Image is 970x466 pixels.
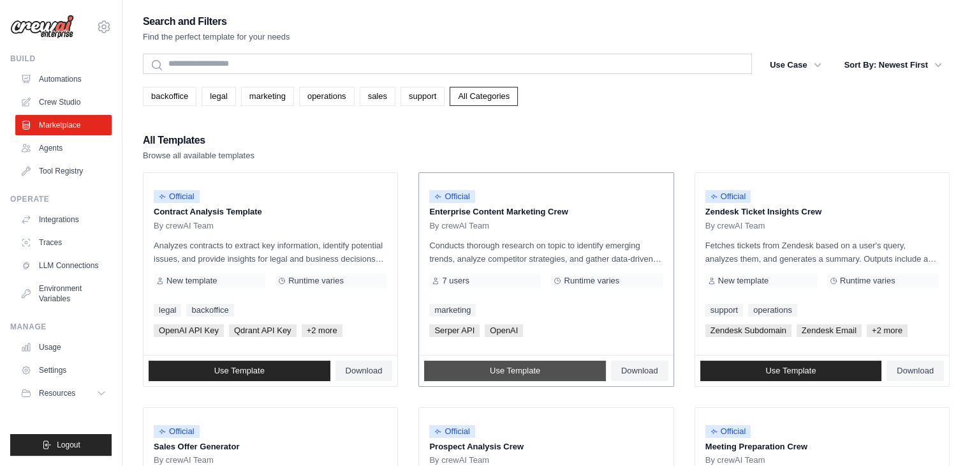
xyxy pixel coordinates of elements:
[429,455,489,465] span: By crewAI Team
[57,440,80,450] span: Logout
[346,366,383,376] span: Download
[39,388,75,398] span: Resources
[166,276,217,286] span: New template
[705,455,765,465] span: By crewAI Team
[149,361,330,381] a: Use Template
[143,13,290,31] h2: Search and Filters
[840,276,895,286] span: Runtime varies
[15,337,112,357] a: Usage
[429,425,475,438] span: Official
[705,239,939,266] p: Fetches tickets from Zendesk based on a user's query, analyzes them, and generates a summary. Out...
[15,232,112,253] a: Traces
[143,132,254,149] h2: All Templates
[837,54,950,77] button: Sort By: Newest First
[429,239,663,266] p: Conducts thorough research on topic to identify emerging trends, analyze competitor strategies, a...
[429,324,480,337] span: Serper API
[429,440,663,453] p: Prospect Analysis Crew
[10,54,112,64] div: Build
[867,324,908,337] span: +2 more
[718,276,768,286] span: New template
[705,440,939,453] p: Meeting Preparation Crew
[429,190,475,203] span: Official
[10,194,112,204] div: Operate
[186,304,233,317] a: backoffice
[15,209,112,230] a: Integrations
[424,361,606,381] a: Use Template
[611,361,668,381] a: Download
[15,92,112,112] a: Crew Studio
[429,304,476,317] a: marketing
[229,324,297,337] span: Qdrant API Key
[10,434,112,456] button: Logout
[485,324,523,337] span: OpenAI
[490,366,540,376] span: Use Template
[450,87,518,106] a: All Categories
[15,278,112,309] a: Environment Variables
[288,276,344,286] span: Runtime varies
[10,15,74,39] img: Logo
[154,324,224,337] span: OpenAI API Key
[10,322,112,332] div: Manage
[202,87,235,106] a: legal
[621,366,658,376] span: Download
[797,324,862,337] span: Zendesk Email
[154,304,181,317] a: legal
[241,87,294,106] a: marketing
[15,255,112,276] a: LLM Connections
[15,360,112,380] a: Settings
[897,366,934,376] span: Download
[705,425,751,438] span: Official
[360,87,395,106] a: sales
[15,69,112,89] a: Automations
[705,206,939,218] p: Zendesk Ticket Insights Crew
[442,276,469,286] span: 7 users
[299,87,355,106] a: operations
[564,276,619,286] span: Runtime varies
[705,304,743,317] a: support
[154,221,214,231] span: By crewAI Team
[15,161,112,181] a: Tool Registry
[143,149,254,162] p: Browse all available templates
[400,87,445,106] a: support
[335,361,393,381] a: Download
[765,366,816,376] span: Use Template
[154,425,200,438] span: Official
[15,115,112,135] a: Marketplace
[143,87,196,106] a: backoffice
[748,304,797,317] a: operations
[705,190,751,203] span: Official
[886,361,944,381] a: Download
[429,206,663,218] p: Enterprise Content Marketing Crew
[302,324,342,337] span: +2 more
[429,221,489,231] span: By crewAI Team
[154,239,387,266] p: Analyzes contracts to extract key information, identify potential issues, and provide insights fo...
[154,206,387,218] p: Contract Analysis Template
[143,31,290,43] p: Find the perfect template for your needs
[154,455,214,465] span: By crewAI Team
[214,366,265,376] span: Use Template
[700,361,882,381] a: Use Template
[15,383,112,403] button: Resources
[762,54,829,77] button: Use Case
[154,440,387,453] p: Sales Offer Generator
[705,221,765,231] span: By crewAI Team
[15,138,112,158] a: Agents
[154,190,200,203] span: Official
[705,324,791,337] span: Zendesk Subdomain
